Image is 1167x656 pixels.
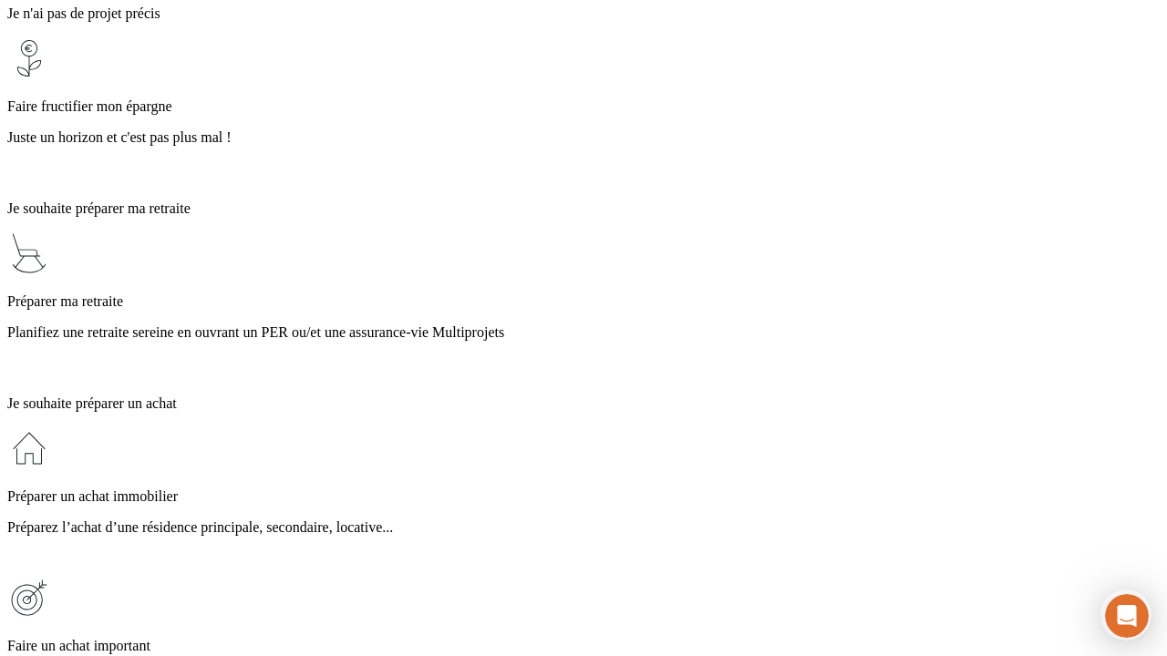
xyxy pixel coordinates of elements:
p: Je n'ai pas de projet précis [7,5,1160,22]
p: Préparer ma retraite [7,293,1160,310]
iframe: Intercom live chat discovery launcher [1100,589,1152,641]
p: Planifiez une retraite sereine en ouvrant un PER ou/et une assurance-vie Multiprojets [7,324,1160,341]
p: Préparez l’achat d’une résidence principale, secondaire, locative... [7,519,1160,536]
p: Juste un horizon et c'est pas plus mal ! [7,129,1160,146]
p: Je souhaite préparer ma retraite [7,200,1160,217]
iframe: Intercom live chat [1105,594,1149,638]
p: Faire fructifier mon épargne [7,98,1160,115]
p: Faire un achat important [7,638,1160,654]
p: Préparer un achat immobilier [7,488,1160,505]
p: Je souhaite préparer un achat [7,395,1160,412]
